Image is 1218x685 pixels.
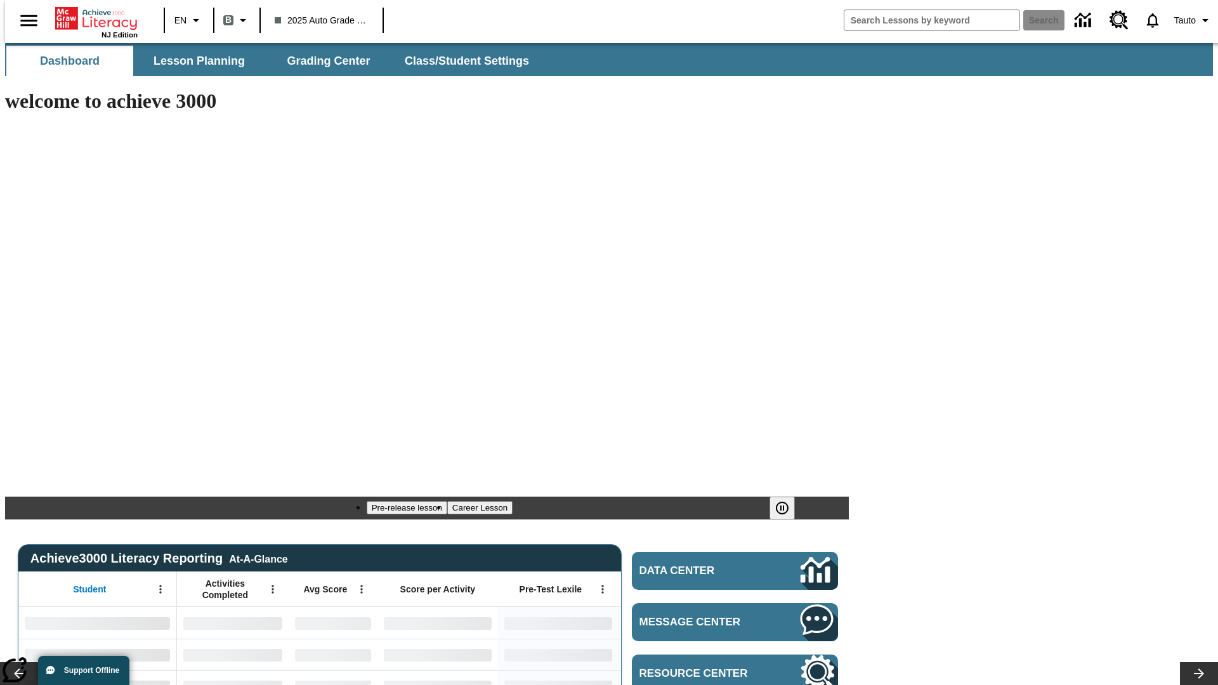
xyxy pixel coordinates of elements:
button: Slide 1 Pre-release lesson [367,501,447,514]
span: Tauto [1174,14,1196,27]
div: SubNavbar [5,46,540,76]
span: Data Center [639,564,758,577]
button: Support Offline [38,656,129,685]
button: Pause [769,497,795,519]
button: Open Menu [151,580,170,599]
span: Dashboard [40,54,100,68]
span: 2025 Auto Grade 1 B [275,14,369,27]
span: Class/Student Settings [405,54,529,68]
button: Lesson Planning [136,46,263,76]
a: Notifications [1136,4,1169,37]
span: Support Offline [64,666,119,675]
button: Lesson carousel, Next [1180,662,1218,685]
button: Open Menu [593,580,612,599]
button: Boost Class color is gray green. Change class color [218,9,256,32]
span: Activities Completed [183,578,267,601]
button: Profile/Settings [1169,9,1218,32]
button: Class/Student Settings [395,46,539,76]
button: Open Menu [263,580,282,599]
button: Dashboard [6,46,133,76]
a: Data Center [1067,3,1102,38]
div: No Data, [177,639,289,670]
a: Message Center [632,603,838,641]
button: Slide 2 Career Lesson [447,501,513,514]
span: NJ Edition [101,31,138,39]
button: Open Menu [352,580,371,599]
a: Home [55,6,138,31]
span: Message Center [639,616,763,629]
input: search field [844,10,1019,30]
a: Resource Center, Will open in new tab [1102,3,1136,37]
div: Home [55,4,138,39]
span: Student [73,584,106,595]
span: B [225,12,232,28]
span: Resource Center [639,667,763,680]
span: Pre-Test Lexile [520,584,582,595]
h1: welcome to achieve 3000 [5,89,849,113]
button: Open side menu [10,2,48,39]
div: No Data, [177,607,289,639]
div: At-A-Glance [229,551,287,565]
span: Lesson Planning [154,54,245,68]
a: Data Center [632,552,838,590]
button: Grading Center [265,46,392,76]
div: No Data, [289,639,377,670]
button: Language: EN, Select a language [169,9,209,32]
div: No Data, [289,607,377,639]
div: Pause [769,497,808,519]
span: Avg Score [303,584,347,595]
span: Grading Center [287,54,370,68]
div: SubNavbar [5,43,1213,76]
span: Score per Activity [400,584,476,595]
span: Achieve3000 Literacy Reporting [30,551,288,566]
span: EN [174,14,187,27]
